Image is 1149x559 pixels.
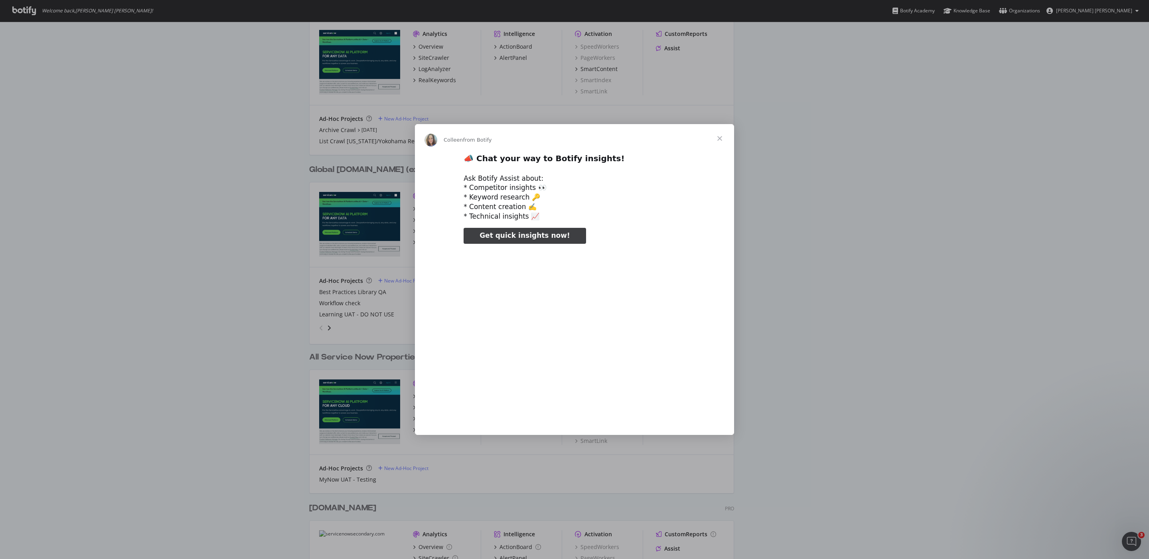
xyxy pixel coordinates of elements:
span: Close [705,124,734,153]
img: Profile image for Colleen [424,134,437,146]
a: Get quick insights now! [464,228,586,244]
span: Get quick insights now! [480,231,570,239]
span: Colleen [444,137,463,143]
video: Play video [408,251,741,417]
div: Ask Botify Assist about: * Competitor insights 👀 * Keyword research 🔑 * Content creation ✍️ * Tec... [464,174,685,221]
span: from Botify [463,137,492,143]
h2: 📣 Chat your way to Botify insights! [464,153,685,168]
